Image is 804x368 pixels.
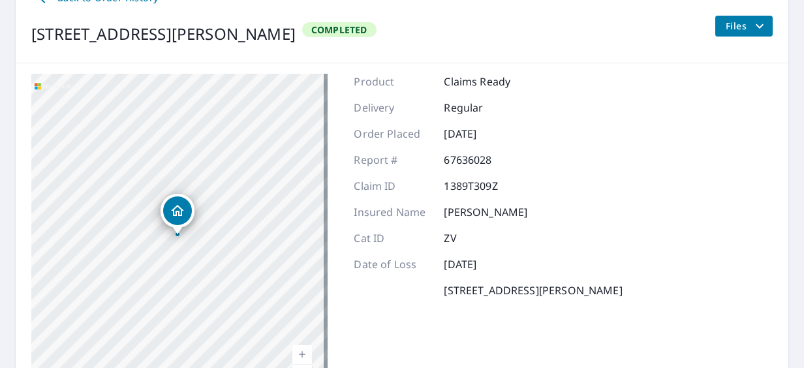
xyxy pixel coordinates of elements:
[444,126,522,142] p: [DATE]
[354,204,432,220] p: Insured Name
[354,74,432,89] p: Product
[354,152,432,168] p: Report #
[303,23,375,36] span: Completed
[354,230,432,246] p: Cat ID
[444,74,522,89] p: Claims Ready
[354,178,432,194] p: Claim ID
[444,152,522,168] p: 67636028
[354,256,432,272] p: Date of Loss
[444,204,527,220] p: [PERSON_NAME]
[161,194,194,234] div: Dropped pin, building 1, Residential property, 3877 Parsons Rd Carpentersvle, IL 60110-3233
[31,22,296,46] div: [STREET_ADDRESS][PERSON_NAME]
[444,256,522,272] p: [DATE]
[444,283,622,298] p: [STREET_ADDRESS][PERSON_NAME]
[292,345,312,365] a: Current Level 18, Zoom In
[354,126,432,142] p: Order Placed
[354,100,432,115] p: Delivery
[444,230,522,246] p: ZV
[444,100,522,115] p: Regular
[444,178,522,194] p: 1389T309Z
[726,18,767,34] span: Files
[715,16,773,37] button: filesDropdownBtn-67636028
